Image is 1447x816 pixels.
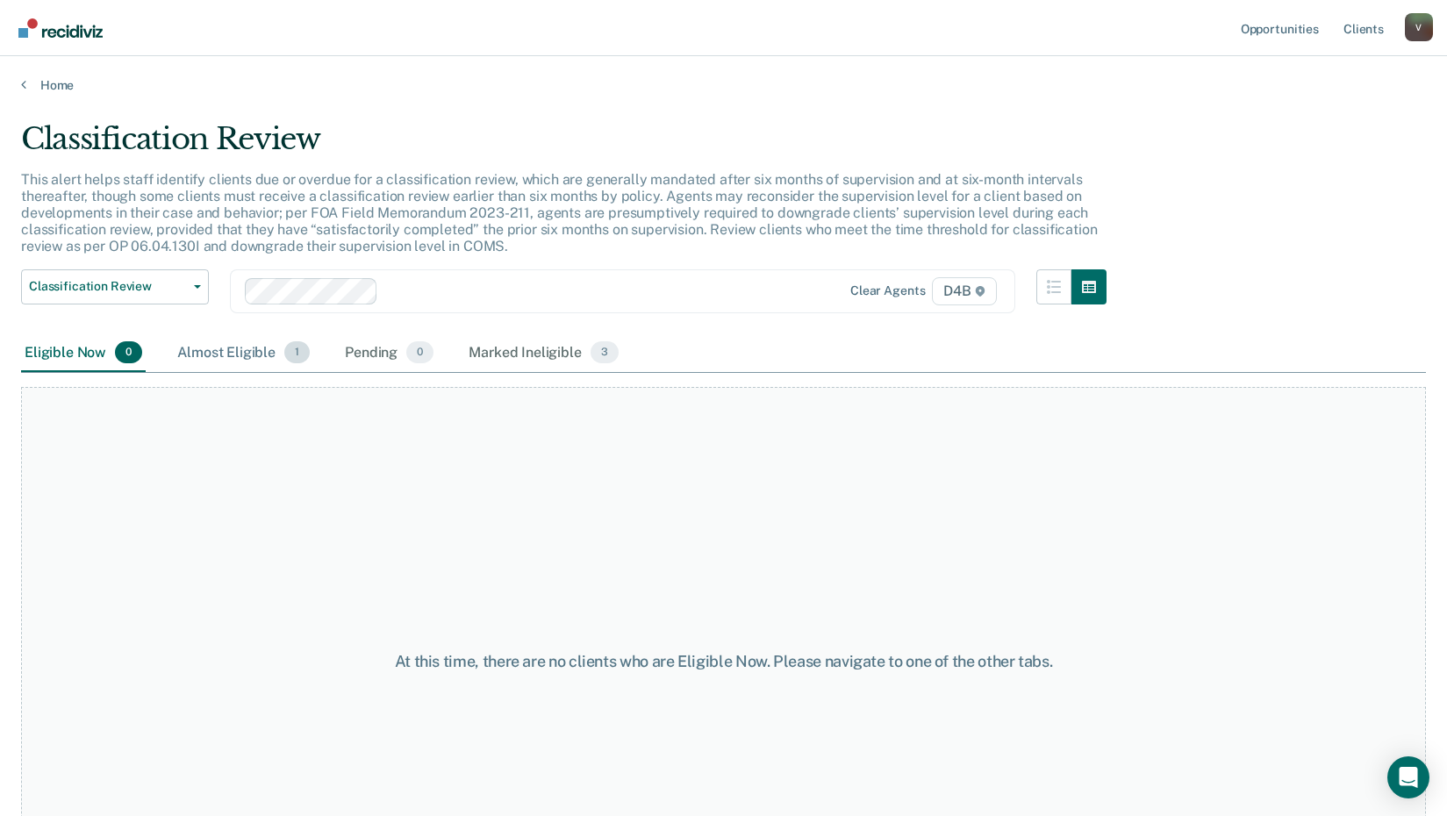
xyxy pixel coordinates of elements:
div: V [1405,13,1433,41]
span: 0 [406,341,433,364]
div: Pending0 [341,334,437,373]
div: Clear agents [850,283,925,298]
span: 3 [591,341,619,364]
span: 0 [115,341,142,364]
div: Eligible Now0 [21,334,146,373]
div: Almost Eligible1 [174,334,313,373]
div: Classification Review [21,121,1107,171]
button: Classification Review [21,269,209,304]
a: Home [21,77,1426,93]
button: Profile dropdown button [1405,13,1433,41]
span: 1 [284,341,310,364]
span: Classification Review [29,279,187,294]
img: Recidiviz [18,18,103,38]
p: This alert helps staff identify clients due or overdue for a classification review, which are gen... [21,171,1097,255]
span: D4B [932,277,996,305]
div: Open Intercom Messenger [1387,756,1429,798]
div: At this time, there are no clients who are Eligible Now. Please navigate to one of the other tabs. [373,652,1075,671]
div: Marked Ineligible3 [465,334,622,373]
